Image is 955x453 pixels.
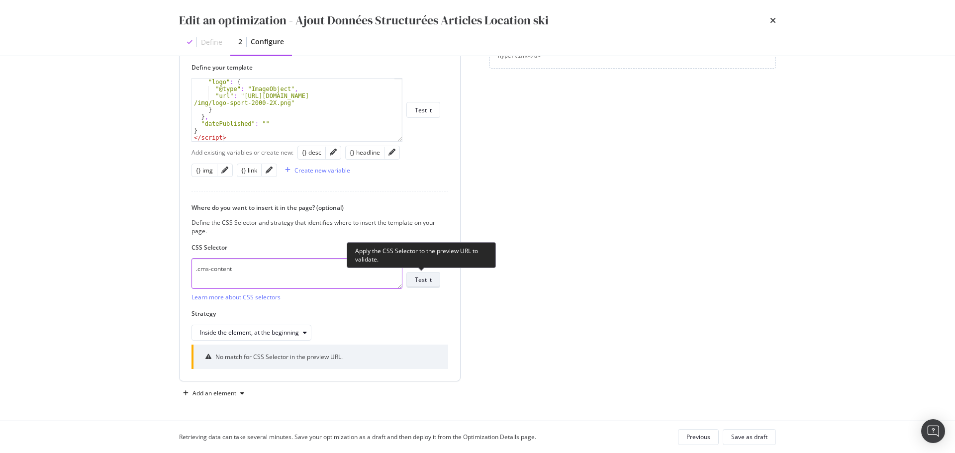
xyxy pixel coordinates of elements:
button: Save as draft [723,429,776,445]
div: Add existing variables or create new: [191,148,293,157]
a: Learn more about CSS selectors [191,293,281,301]
button: {} headline [350,147,380,159]
button: Inside the element, at the beginning [191,325,311,341]
div: Open Intercom Messenger [921,419,945,443]
label: Strategy [191,309,440,318]
div: Define [201,37,222,47]
div: Define the CSS Selector and strategy that identifies where to insert the template on your page. [191,218,440,235]
div: Previous [686,433,710,441]
label: CSS Selector [191,243,440,252]
div: times [770,12,776,29]
div: {} img [196,166,213,175]
div: 2 [238,37,242,47]
label: Define your template [191,63,440,72]
div: {} desc [302,148,321,157]
div: Retrieving data can take several minutes. Save your optimization as a draft and then deploy it fr... [179,433,536,441]
div: Edit an optimization - Ajout Données Structurées Articles Location ski [179,12,549,29]
div: Save as draft [731,433,767,441]
button: Test it [406,272,440,288]
button: {} desc [302,147,321,159]
div: No match for CSS Selector in the preview URL. [215,353,343,361]
div: pencil [330,149,337,156]
textarea: .cms-content [191,258,402,289]
div: Configure [251,37,284,47]
div: pencil [221,167,228,174]
div: {} headline [350,148,380,157]
div: Apply the CSS Selector to the preview URL to validate. [347,242,496,268]
button: Add an element [179,385,248,401]
button: {} img [196,164,213,176]
button: Previous [678,429,719,445]
label: Where do you want to insert it in the page? (optional) [191,203,440,212]
div: Test it [415,275,432,284]
div: pencil [388,149,395,156]
div: Add an element [192,390,236,396]
div: {} link [241,166,257,175]
div: pencil [266,167,273,174]
div: Hyperlink</a> [498,52,567,60]
button: {} link [241,164,257,176]
div: Create new variable [294,166,350,175]
div: Inside the element, at the beginning [200,330,299,336]
div: Test it [415,106,432,114]
button: Create new variable [281,162,350,178]
button: Test it [406,102,440,118]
